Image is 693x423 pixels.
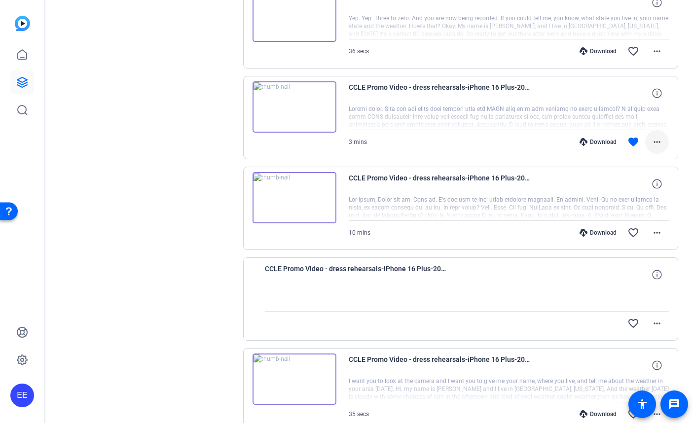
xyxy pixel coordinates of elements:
[575,47,621,55] div: Download
[349,353,531,377] span: CCLE Promo Video - dress rehearsals-iPhone 16 Plus-2025-09-05-13-15-48-230-1
[636,398,648,410] mat-icon: accessibility
[349,139,367,145] span: 3 mins
[349,411,369,418] span: 35 secs
[651,136,663,148] mat-icon: more_horiz
[651,227,663,239] mat-icon: more_horiz
[627,45,639,57] mat-icon: favorite_border
[349,48,369,55] span: 36 secs
[575,138,621,146] div: Download
[575,229,621,237] div: Download
[349,81,531,105] span: CCLE Promo Video - dress rehearsals-iPhone 16 Plus-2025-09-05-13-46-51-254-1
[651,408,663,420] mat-icon: more_horiz
[349,229,370,236] span: 10 mins
[627,317,639,329] mat-icon: favorite_border
[627,408,639,420] mat-icon: favorite_border
[10,384,34,407] div: EE
[668,398,680,410] mat-icon: message
[651,45,663,57] mat-icon: more_horiz
[627,227,639,239] mat-icon: favorite_border
[349,172,531,196] span: CCLE Promo Video - dress rehearsals-iPhone 16 Plus-2025-09-05-13-27-32-822-1
[575,410,621,418] div: Download
[253,353,336,405] img: thumb-nail
[651,317,663,329] mat-icon: more_horiz
[265,263,447,286] span: CCLE Promo Video - dress rehearsals-iPhone 16 Plus-2025-09-05-13-23-44-871-1
[627,136,639,148] mat-icon: favorite
[15,16,30,31] img: blue-gradient.svg
[253,81,336,133] img: thumb-nail
[253,172,336,223] img: thumb-nail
